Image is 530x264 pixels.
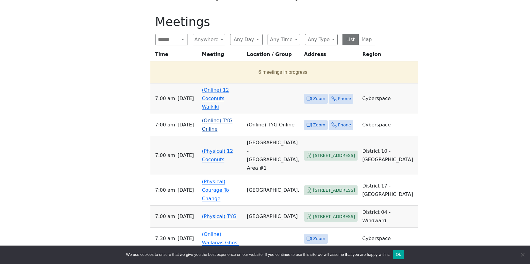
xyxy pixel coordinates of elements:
[313,121,325,129] span: Zoom
[178,212,194,221] span: [DATE]
[202,231,239,246] a: (Online) Wailanas Ghost
[153,64,413,81] button: 6 meetings in progress
[193,34,225,45] button: Anywhere
[393,250,404,259] button: Ok
[268,34,300,45] button: Any Time
[360,83,418,114] td: Cyberspace
[202,118,233,132] a: (Online) TYG Online
[155,151,175,160] span: 7:00 AM
[519,252,525,258] span: No
[178,186,194,194] span: [DATE]
[178,151,194,160] span: [DATE]
[244,50,301,61] th: Location / Group
[360,50,418,61] th: Region
[202,87,229,110] a: (Online) 12 Coconuts Waikiki
[155,186,175,194] span: 7:00 AM
[360,228,418,250] td: Cyberspace
[358,34,375,45] button: Map
[178,94,194,103] span: [DATE]
[360,114,418,136] td: Cyberspace
[202,213,237,219] a: (Physical) TYG
[178,121,194,129] span: [DATE]
[302,50,360,61] th: Address
[126,252,390,258] span: We use cookies to ensure that we give you the best experience on our website. If you continue to ...
[155,121,175,129] span: 7:00 AM
[338,95,351,103] span: Phone
[313,152,355,159] span: [STREET_ADDRESS]
[155,212,175,221] span: 7:00 AM
[313,187,355,194] span: [STREET_ADDRESS]
[313,95,325,103] span: Zoom
[202,148,233,162] a: (Physical) 12 Coconuts
[313,213,355,220] span: [STREET_ADDRESS]
[155,94,175,103] span: 7:00 AM
[244,114,301,136] td: (Online) TYG Online
[155,234,175,243] span: 7:30 AM
[305,34,338,45] button: Any Type
[230,34,263,45] button: Any Day
[178,34,188,45] button: Search
[202,179,229,201] a: (Physical) Courage To Change
[200,50,245,61] th: Meeting
[342,34,359,45] button: List
[360,136,418,175] td: District 10 - [GEOGRAPHIC_DATA]
[178,234,194,243] span: [DATE]
[338,121,351,129] span: Phone
[244,175,301,206] td: [GEOGRAPHIC_DATA],
[244,136,301,175] td: [GEOGRAPHIC_DATA] - [GEOGRAPHIC_DATA], Area #1
[360,206,418,228] td: District 04 - Windward
[360,175,418,206] td: District 17 - [GEOGRAPHIC_DATA]
[244,206,301,228] td: [GEOGRAPHIC_DATA]
[155,15,375,29] h1: Meetings
[150,50,200,61] th: Time
[313,235,325,243] span: Zoom
[155,34,178,45] input: Search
